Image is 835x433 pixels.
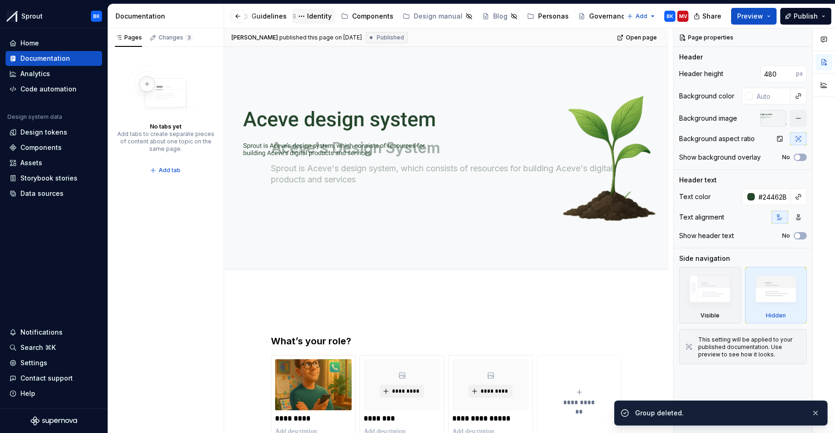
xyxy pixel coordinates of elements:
[614,31,661,44] a: Open page
[337,9,397,24] a: Components
[292,9,335,24] a: Identity
[279,34,362,41] div: published this page on [DATE]
[679,13,687,20] div: MV
[753,88,790,104] input: Auto
[2,6,106,26] button: SproutBK
[624,10,659,23] button: Add
[6,66,102,81] a: Analytics
[6,36,102,51] a: Home
[116,12,220,21] div: Documentation
[6,125,102,140] a: Design tokens
[702,12,721,21] span: Share
[115,34,142,41] div: Pages
[31,416,77,426] svg: Supernova Logo
[21,12,43,21] div: Sprout
[20,143,62,152] div: Components
[20,128,67,137] div: Design tokens
[766,312,786,319] div: Hidden
[679,114,737,123] div: Background image
[159,34,193,41] div: Changes
[20,39,39,48] div: Home
[760,65,796,82] input: Auto
[700,312,719,319] div: Visible
[269,137,620,159] textarea: Aceve's Design System
[269,161,620,187] textarea: Sprout is Aceve's design system, which consists of resources for building Aceve's digital product...
[731,8,777,25] button: Preview
[478,9,521,24] a: Blog
[667,13,673,20] div: BK
[414,12,462,21] div: Design manual
[20,328,63,337] div: Notifications
[689,8,727,25] button: Share
[6,386,102,401] button: Help
[737,12,763,21] span: Preview
[679,192,711,201] div: Text color
[755,188,790,205] input: Auto
[6,340,102,355] button: Search ⌘K
[271,335,622,348] h3: What’s your role?
[679,91,734,101] div: Background color
[698,336,801,358] div: This setting will be applied to your published documentation. Use preview to see how it looks.
[6,51,102,66] a: Documentation
[523,9,572,24] a: Personas
[6,325,102,340] button: Notifications
[159,167,180,174] span: Add tab
[6,371,102,386] button: Contact support
[796,70,803,78] p: px
[20,174,77,183] div: Storybook stories
[251,12,287,21] div: Guidelines
[185,34,193,41] span: 3
[794,12,818,21] span: Publish
[679,231,734,240] div: Show header text
[6,186,102,201] a: Data sources
[20,158,42,168] div: Assets
[679,52,703,62] div: Header
[237,9,290,24] a: Guidelines
[231,34,278,41] span: [PERSON_NAME]
[679,267,741,323] div: Visible
[6,11,18,22] img: b6c2a6ff-03c2-4811-897b-2ef07e5e0e51.png
[78,7,470,26] div: Page tree
[20,374,73,383] div: Contact support
[493,12,507,21] div: Blog
[538,12,569,21] div: Personas
[20,69,50,78] div: Analytics
[6,171,102,186] a: Storybook stories
[679,153,761,162] div: Show background overlay
[7,113,62,121] div: Design system data
[6,155,102,170] a: Assets
[20,54,70,63] div: Documentation
[150,123,181,130] div: No tabs yet
[352,12,393,21] div: Components
[782,232,790,239] label: No
[636,13,647,20] span: Add
[745,267,807,323] div: Hidden
[780,8,831,25] button: Publish
[6,355,102,370] a: Settings
[377,34,404,41] span: Published
[679,134,755,143] div: Background aspect ratio
[93,13,100,20] div: BK
[20,343,56,352] div: Search ⌘K
[117,130,214,153] div: Add tabs to create separate pieces of content about one topic on the same page.
[679,69,723,78] div: Header height
[147,164,185,177] button: Add tab
[574,9,655,24] a: Governance Model
[626,34,657,41] span: Open page
[275,359,352,410] img: 53eb1a43-2f90-4776-aaed-b2fd30958388.png
[20,389,35,398] div: Help
[679,175,717,185] div: Header text
[589,12,651,21] div: Governance Model
[6,82,102,97] a: Code automation
[635,408,804,418] div: Group deleted.
[6,140,102,155] a: Components
[20,189,64,198] div: Data sources
[679,254,730,263] div: Side navigation
[679,213,724,222] div: Text alignment
[20,358,47,368] div: Settings
[307,12,332,21] div: Identity
[782,154,790,161] label: No
[20,84,77,94] div: Code automation
[399,9,476,24] a: Design manual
